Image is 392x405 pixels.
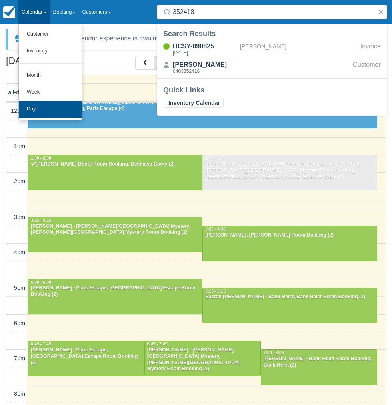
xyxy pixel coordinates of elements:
a: Day [19,101,82,118]
a: 3:30 - 4:30[PERSON_NAME], [PERSON_NAME] Room Booking (2) [202,226,377,261]
div: [DATE] [173,50,237,55]
div: Easton [PERSON_NAME] - Bank Heist, Bank Heist Room Booking (2) [205,294,374,300]
a: Week [19,84,82,101]
a: Inventory [19,43,82,60]
img: checkfront-main-nav-mini-logo.png [3,6,15,18]
div: Quick Links [163,85,381,95]
a: 7:00 - 8:00[PERSON_NAME] - Bank Heist Room Booking, Bank Heist (2) [261,349,377,385]
span: 2pm [14,178,25,184]
div: Invoice [360,42,381,57]
span: 8pm [14,391,25,397]
div: Customer [353,60,381,75]
a: 6:45 - 7:45[PERSON_NAME] - Paris Escape, [GEOGRAPHIC_DATA] Escape Room Booking (2) [28,341,144,376]
span: 6:45 - 7:45 [147,342,168,346]
div: [PERSON_NAME] - Paris Escape, [GEOGRAPHIC_DATA] Escape Room Booking (2) [30,285,200,298]
div: A new Booking Calendar experience is available! [27,34,167,43]
a: Month [19,67,82,84]
span: 1pm [14,143,25,149]
ul: Calendar [18,24,82,120]
div: [PERSON_NAME] Booty Room Booking, Bellamys Booty (2) [30,161,200,168]
div: [PERSON_NAME] - Bank Heist Room Booking, Bank Heist (2) [263,356,375,369]
a: 5:15 - 6:15Easton [PERSON_NAME] - Bank Heist, Bank Heist Room Booking (2) [202,288,377,323]
span: 6pm [14,320,25,326]
div: [PERSON_NAME] - [PERSON_NAME][GEOGRAPHIC_DATA] Mystery, [PERSON_NAME][GEOGRAPHIC_DATA] Mystery Ro... [30,223,200,236]
a: 6:45 - 7:45[PERSON_NAME] - [PERSON_NAME][GEOGRAPHIC_DATA] Mystery, [PERSON_NAME][GEOGRAPHIC_DATA]... [144,341,261,376]
div: HCSY-090825 [173,42,237,51]
span: all-day [8,89,25,96]
a: 1:30 - 2:30[PERSON_NAME] [PERSON_NAME] - Paris Escape Room Booking, [PERSON_NAME][GEOGRAPHIC_DATA... [202,155,377,190]
a: HCSY-090825[DATE][PERSON_NAME]Invoice [157,42,387,57]
div: [PERSON_NAME] [240,42,357,57]
span: 3pm [14,214,25,220]
input: Search ( / ) [173,5,374,19]
span: 1:30 - 2:30 [31,156,51,160]
span: 5:15 - 6:15 [205,289,226,293]
div: [PERSON_NAME] - [PERSON_NAME][GEOGRAPHIC_DATA] Mystery, [PERSON_NAME][GEOGRAPHIC_DATA] Mystery Ro... [147,347,258,373]
span: 4pm [14,249,25,255]
span: 3:30 - 4:30 [205,227,226,231]
div: [PERSON_NAME] [PERSON_NAME] - Paris Escape Room Booking, [PERSON_NAME][GEOGRAPHIC_DATA] Mystery R... [205,161,374,180]
h2: [DATE] [6,56,107,71]
span: 6:45 - 7:45 [31,342,51,346]
span: 7:00 - 8:00 [264,351,284,355]
span: 12pm [11,108,25,114]
a: [PERSON_NAME]0403352418Customer [157,60,387,75]
span: 5:00 - 6:00 [31,280,51,285]
div: 0403352418 [173,69,237,74]
div: Search Results [163,29,381,38]
a: Inventory Calendar [165,98,224,108]
div: [PERSON_NAME], [PERSON_NAME] Room Booking (2) [205,232,374,239]
div: [PERSON_NAME] - Paris Escape, [GEOGRAPHIC_DATA] Escape Room Booking (2) [30,347,142,366]
a: 1:30 - 2:30[PERSON_NAME] Booty Room Booking, Bellamys Booty (2) [28,155,202,190]
div: [PERSON_NAME] [173,60,237,70]
span: 5pm [14,285,25,291]
span: 3:15 - 4:15 [31,218,51,223]
a: Customer [19,26,82,43]
a: 5:00 - 6:00[PERSON_NAME] - Paris Escape, [GEOGRAPHIC_DATA] Escape Room Booking (2) [28,279,202,314]
span: 1:30 - 2:30 [205,156,226,160]
button: [DATE] [154,56,183,70]
span: 7pm [14,355,25,361]
a: 3:15 - 4:15[PERSON_NAME] - [PERSON_NAME][GEOGRAPHIC_DATA] Mystery, [PERSON_NAME][GEOGRAPHIC_DATA]... [28,217,202,252]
